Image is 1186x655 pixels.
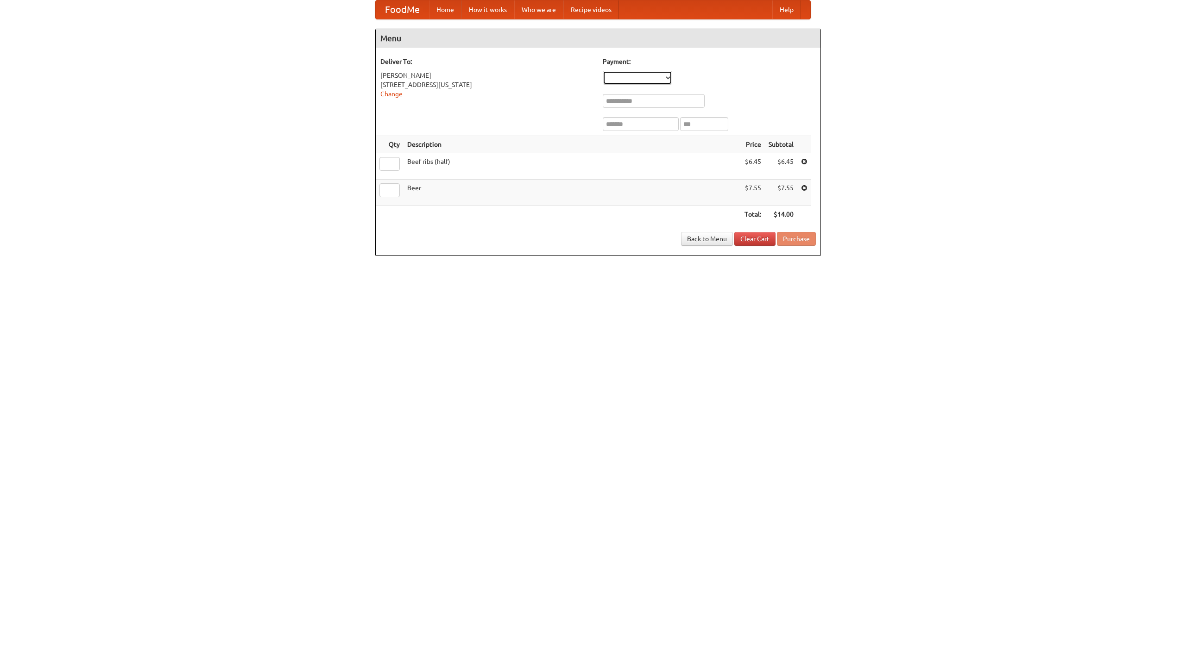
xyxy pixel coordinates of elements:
[741,153,765,180] td: $6.45
[741,206,765,223] th: Total:
[772,0,801,19] a: Help
[404,136,741,153] th: Description
[777,232,816,246] button: Purchase
[681,232,733,246] a: Back to Menu
[734,232,776,246] a: Clear Cart
[461,0,514,19] a: How it works
[741,136,765,153] th: Price
[376,29,820,48] h4: Menu
[765,206,797,223] th: $14.00
[765,153,797,180] td: $6.45
[380,57,593,66] h5: Deliver To:
[380,90,403,98] a: Change
[376,136,404,153] th: Qty
[603,57,816,66] h5: Payment:
[563,0,619,19] a: Recipe videos
[404,180,741,206] td: Beer
[376,0,429,19] a: FoodMe
[741,180,765,206] td: $7.55
[429,0,461,19] a: Home
[380,80,593,89] div: [STREET_ADDRESS][US_STATE]
[514,0,563,19] a: Who we are
[404,153,741,180] td: Beef ribs (half)
[765,136,797,153] th: Subtotal
[380,71,593,80] div: [PERSON_NAME]
[765,180,797,206] td: $7.55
